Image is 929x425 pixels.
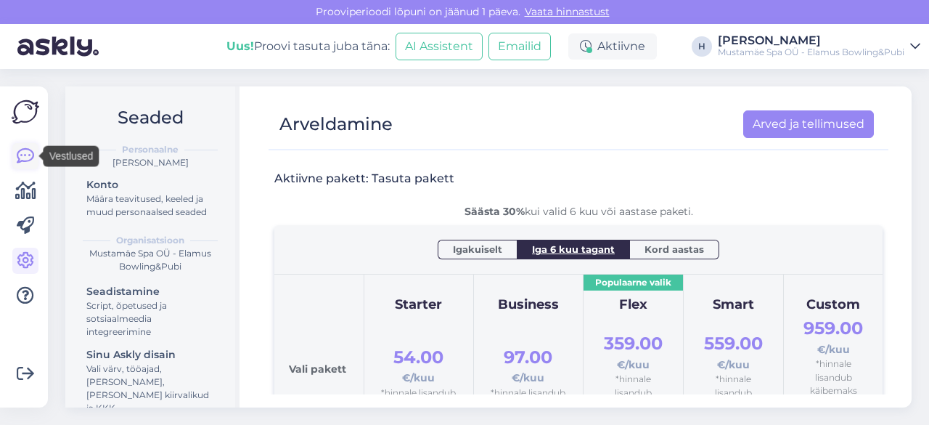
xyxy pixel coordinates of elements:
[453,242,502,256] span: Igakuiselt
[488,33,551,60] button: Emailid
[86,284,217,299] div: Seadistamine
[226,38,390,55] div: Proovi tasuta juba täna:
[116,234,184,247] b: Organisatsioon
[598,373,668,413] div: *hinnale lisandub käibemaks
[77,104,224,131] h2: Seaded
[698,295,769,315] div: Smart
[568,33,657,60] div: Aktiivne
[86,299,217,339] div: Script, õpetused ja sotsiaalmeedia integreerimine
[226,39,254,53] b: Uus!
[644,242,704,256] span: Kord aastas
[598,295,668,315] div: Flex
[379,386,459,413] div: *hinnale lisandub käibemaks
[604,333,663,354] span: 359.00
[80,345,224,417] a: Sinu Askly disainVali värv, tööajad, [PERSON_NAME], [PERSON_NAME] kiirvalikud ja KKK
[504,347,552,368] span: 97.00
[718,35,904,46] div: [PERSON_NAME]
[80,175,224,221] a: KontoMäära teavitused, keeled ja muud personaalsed seaded
[803,317,863,339] span: 959.00
[488,386,568,413] div: *hinnale lisandub käibemaks
[704,333,763,354] span: 559.00
[532,242,615,256] span: Iga 6 kuu tagant
[743,110,874,138] a: Arved ja tellimused
[274,204,883,219] div: kui valid 6 kuu või aastase paketi.
[798,315,868,357] div: €/kuu
[379,344,459,386] div: €/kuu
[274,171,454,187] h3: Aktiivne pakett: Tasuta pakett
[396,33,483,60] button: AI Assistent
[279,110,393,138] div: Arveldamine
[698,373,769,413] div: *hinnale lisandub käibemaks
[86,347,217,363] div: Sinu Askly disain
[393,347,443,368] span: 54.00
[77,156,224,169] div: [PERSON_NAME]
[44,146,99,167] div: Vestlused
[86,177,217,193] div: Konto
[122,143,179,156] b: Personaalne
[77,247,224,273] div: Mustamäe Spa OÜ - Elamus Bowling&Pubi
[86,363,217,415] div: Vali värv, tööajad, [PERSON_NAME], [PERSON_NAME] kiirvalikud ja KKK
[488,295,568,315] div: Business
[598,330,668,373] div: €/kuu
[798,357,868,398] div: *hinnale lisandub käibemaks
[520,5,614,18] a: Vaata hinnastust
[718,46,904,58] div: Mustamäe Spa OÜ - Elamus Bowling&Pubi
[379,295,459,315] div: Starter
[86,193,217,219] div: Määra teavitused, keeled ja muud personaalsed seaded
[692,36,712,57] div: H
[584,275,683,291] div: Populaarne valik
[80,282,224,341] a: SeadistamineScript, õpetused ja sotsiaalmeedia integreerimine
[698,330,769,373] div: €/kuu
[718,35,920,58] a: [PERSON_NAME]Mustamäe Spa OÜ - Elamus Bowling&Pubi
[464,205,525,218] b: Säästa 30%
[488,344,568,386] div: €/kuu
[798,295,868,315] div: Custom
[12,98,39,126] img: Askly Logo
